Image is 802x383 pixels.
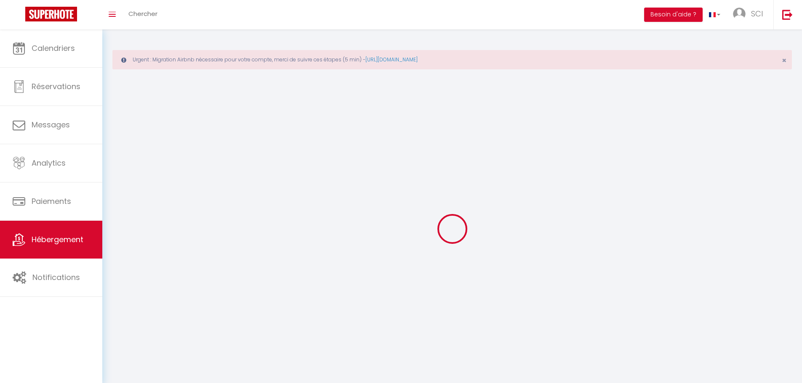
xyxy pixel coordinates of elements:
span: SCI [751,8,763,19]
span: Hébergement [32,234,83,245]
span: Chercher [128,9,157,18]
span: Messages [32,119,70,130]
button: Besoin d'aide ? [644,8,703,22]
a: [URL][DOMAIN_NAME] [365,56,418,63]
img: logout [782,9,793,20]
button: Close [782,57,786,64]
span: Notifications [32,272,80,283]
span: Réservations [32,81,80,92]
div: Urgent : Migration Airbnb nécessaire pour votre compte, merci de suivre ces étapes (5 min) - [112,50,792,69]
span: Paiements [32,196,71,206]
img: Super Booking [25,7,77,21]
img: ... [733,8,746,20]
span: × [782,55,786,66]
span: Calendriers [32,43,75,53]
button: Ouvrir le widget de chat LiveChat [7,3,32,29]
span: Analytics [32,158,66,168]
